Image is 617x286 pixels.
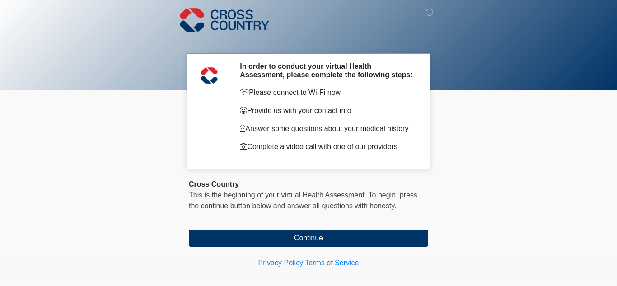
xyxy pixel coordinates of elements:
[240,141,415,152] p: Complete a video call with one of our providers
[303,259,305,267] a: |
[196,62,223,89] img: Agent Avatar
[180,7,269,33] img: Cross Country Logo
[240,62,415,79] h2: In order to conduct your virtual Health Assessment, please complete the following steps:
[189,191,366,199] span: This is the beginning of your virtual Health Assessment.
[240,123,415,134] p: Answer some questions about your medical history
[240,105,415,116] p: Provide us with your contact info
[189,191,417,210] span: press the continue button below and answer all questions with honesty.
[189,230,428,247] button: Continue
[258,259,304,267] a: Privacy Policy
[240,87,415,98] p: Please connect to Wi-Fi now
[182,33,435,49] h1: ‎ ‎ ‎
[189,179,428,190] div: Cross Country
[305,259,359,267] a: Terms of Service
[369,191,400,199] span: To begin,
